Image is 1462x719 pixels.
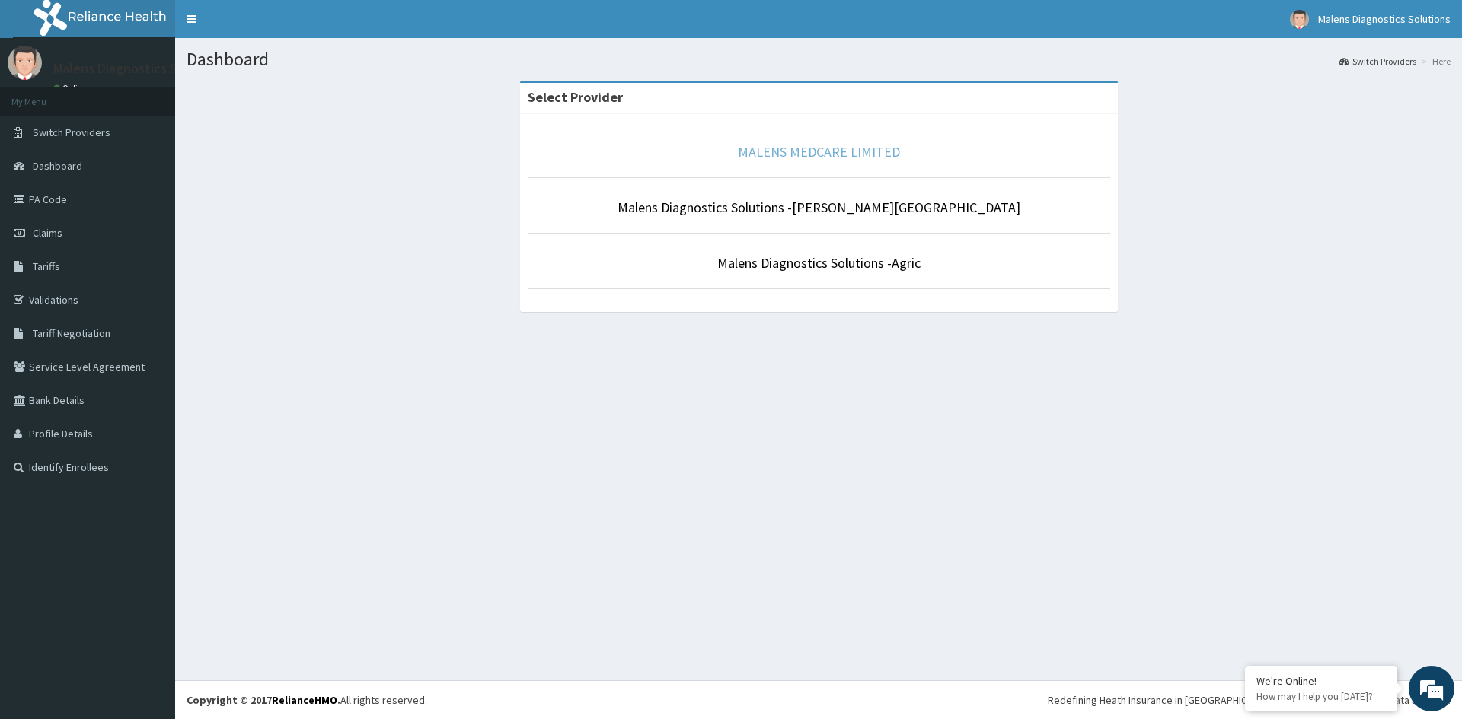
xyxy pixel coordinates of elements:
[1256,674,1386,688] div: We're Online!
[33,159,82,173] span: Dashboard
[88,192,210,345] span: We're online!
[738,143,900,161] a: MALENS MEDCARE LIMITED
[53,83,90,94] a: Online
[79,85,256,105] div: Chat with us now
[33,259,60,273] span: Tariffs
[33,226,62,240] span: Claims
[528,88,623,106] strong: Select Provider
[187,49,1451,69] h1: Dashboard
[1048,692,1451,708] div: Redefining Heath Insurance in [GEOGRAPHIC_DATA] using Telemedicine and Data Science!
[33,126,110,139] span: Switch Providers
[272,693,337,707] a: RelianceHMO
[1256,690,1386,703] p: How may I help you today?
[8,46,42,80] img: User Image
[1418,55,1451,68] li: Here
[53,62,226,75] p: Malens Diagnostics Solutions
[1318,12,1451,26] span: Malens Diagnostics Solutions
[250,8,286,44] div: Minimize live chat window
[717,254,921,272] a: Malens Diagnostics Solutions -Agric
[1339,55,1416,68] a: Switch Providers
[187,693,340,707] strong: Copyright © 2017 .
[618,199,1020,216] a: Malens Diagnostics Solutions -[PERSON_NAME][GEOGRAPHIC_DATA]
[33,326,110,340] span: Tariff Negotiation
[1290,10,1309,29] img: User Image
[175,680,1462,719] footer: All rights reserved.
[8,415,290,469] textarea: Type your message and hit 'Enter'
[28,76,62,114] img: d_794563401_company_1708531726252_794563401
